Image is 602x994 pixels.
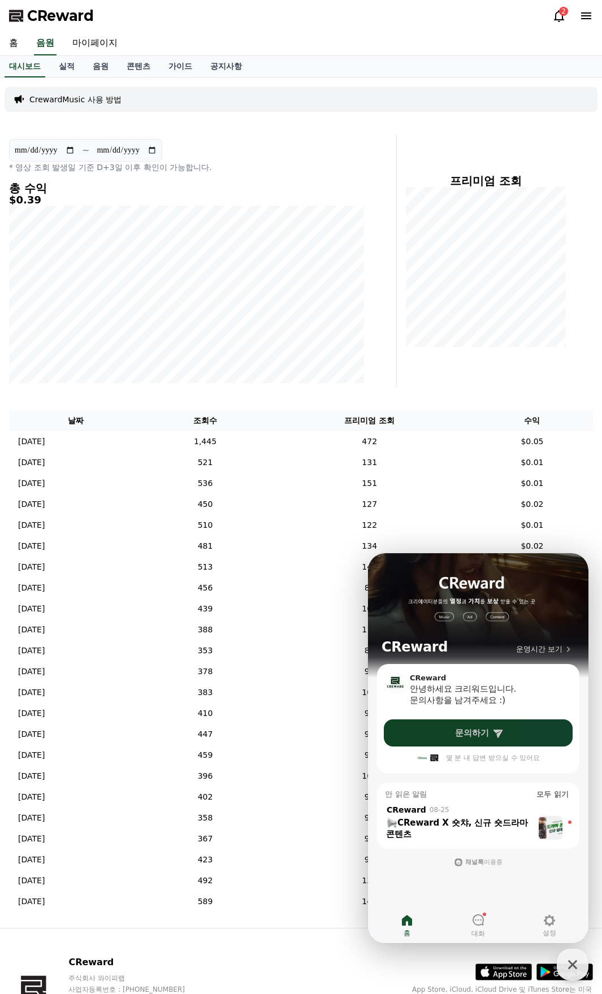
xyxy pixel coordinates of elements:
[27,7,94,25] span: CReward
[143,912,268,933] td: 567
[18,436,45,448] p: [DATE]
[18,498,45,510] p: [DATE]
[143,766,268,787] td: 396
[267,452,471,473] td: 131
[201,56,251,77] a: 공지사항
[267,724,471,745] td: 98
[143,619,268,640] td: 388
[143,494,268,515] td: 450
[143,410,268,431] th: 조회수
[471,452,593,473] td: $0.01
[552,9,566,23] a: 2
[68,974,206,983] p: 주식회사 와이피랩
[267,494,471,515] td: 127
[143,724,268,745] td: 447
[18,457,45,468] p: [DATE]
[82,144,89,157] p: ~
[471,473,593,494] td: $0.01
[267,766,471,787] td: 100
[143,828,268,849] td: 367
[18,540,45,552] p: [DATE]
[9,182,365,194] h4: 총 수익
[471,431,593,452] td: $0.05
[471,410,593,431] th: 수익
[267,410,471,431] th: 프리미엄 조회
[84,56,118,77] a: 음원
[18,812,45,824] p: [DATE]
[143,473,268,494] td: 536
[5,56,45,77] a: 대시보드
[267,515,471,536] td: 122
[267,870,471,891] td: 135
[18,707,45,719] p: [DATE]
[471,494,593,515] td: $0.02
[9,194,365,206] h5: $0.39
[406,175,566,187] h4: 프리미엄 조회
[143,557,268,578] td: 513
[29,94,122,105] a: CrewardMusic 사용 방법
[267,828,471,849] td: 93
[267,557,471,578] td: 144
[18,687,45,698] p: [DATE]
[267,912,471,933] td: 146
[267,849,471,870] td: 95
[267,619,471,640] td: 118
[9,410,143,431] th: 날짜
[18,917,45,928] p: [DATE]
[267,891,471,912] td: 142
[50,56,84,77] a: 실적
[68,985,206,994] p: 사업자등록번호 : [PHONE_NUMBER]
[18,624,45,636] p: [DATE]
[267,536,471,557] td: 134
[63,32,127,55] a: 마이페이지
[143,849,268,870] td: 423
[143,870,268,891] td: 492
[267,473,471,494] td: 151
[143,640,268,661] td: 353
[267,640,471,661] td: 82
[68,956,206,969] p: CReward
[143,598,268,619] td: 439
[267,703,471,724] td: 93
[143,431,268,452] td: 1,445
[267,598,471,619] td: 107
[18,582,45,594] p: [DATE]
[18,854,45,866] p: [DATE]
[143,682,268,703] td: 383
[143,661,268,682] td: 378
[18,728,45,740] p: [DATE]
[34,32,57,55] a: 음원
[143,536,268,557] td: 481
[18,666,45,678] p: [DATE]
[267,745,471,766] td: 97
[18,833,45,845] p: [DATE]
[159,56,201,77] a: 가이드
[9,7,94,25] a: CReward
[18,749,45,761] p: [DATE]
